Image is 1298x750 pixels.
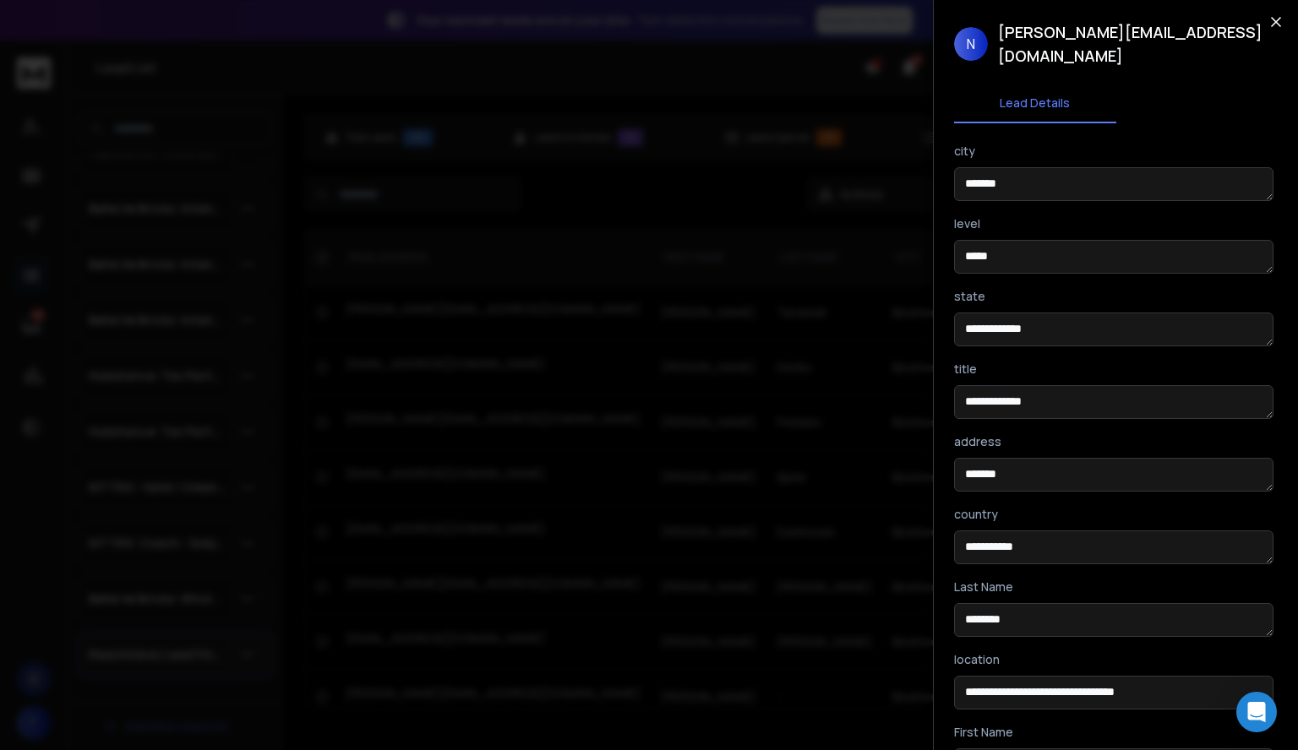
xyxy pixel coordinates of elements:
label: state [954,291,985,302]
h1: [PERSON_NAME][EMAIL_ADDRESS][DOMAIN_NAME] [998,20,1278,68]
button: Lead Details [954,84,1116,123]
span: N [954,27,988,61]
label: Last Name [954,581,1013,593]
label: level [954,218,980,230]
div: Open Intercom Messenger [1236,692,1277,732]
label: location [954,654,1000,666]
label: First Name [954,726,1013,738]
label: country [954,508,998,520]
label: city [954,145,975,157]
label: title [954,363,977,375]
label: address [954,436,1001,448]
